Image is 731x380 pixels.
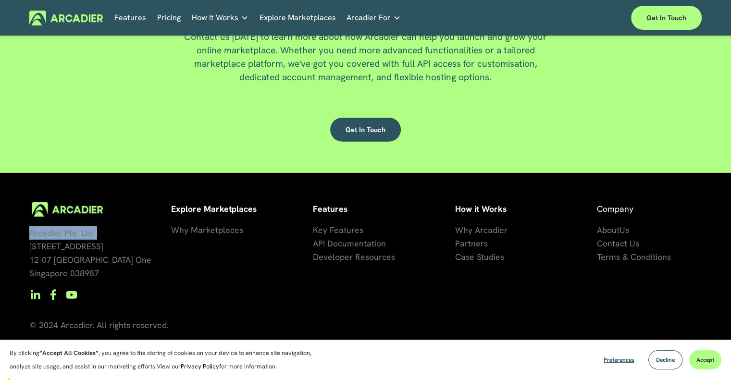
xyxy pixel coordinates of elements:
[192,11,238,25] span: How It Works
[597,238,639,249] span: Contact Us
[455,237,460,250] a: P
[10,346,322,373] p: By clicking , you agree to the storing of cookies on your device to enhance site navigation, anal...
[48,289,59,301] a: Facebook
[597,203,633,214] span: Company
[192,11,248,25] a: folder dropdown
[648,350,682,369] button: Decline
[313,223,363,237] a: Key Features
[39,349,99,357] strong: “Accept All Cookies”
[597,223,619,237] a: About
[597,251,671,262] span: Terms & Conditions
[656,356,675,364] span: Decline
[597,237,639,250] a: Contact Us
[604,356,634,364] span: Preferences
[330,118,401,142] a: Get in touch
[597,224,619,235] span: About
[466,250,504,264] a: se Studies
[260,11,336,25] a: Explore Marketplaces
[171,203,257,214] strong: Explore Marketplaces
[347,11,401,25] a: folder dropdown
[455,251,466,262] span: Ca
[29,11,103,25] img: Arcadier
[455,224,508,235] span: Why Arcadier
[29,227,151,279] span: Arcadier Pte. Ltd. [STREET_ADDRESS] 12-07 [GEOGRAPHIC_DATA] One Singapore 038987
[114,11,146,25] a: Features
[347,11,391,25] span: Arcadier For
[683,334,731,380] iframe: Chat Widget
[171,223,243,237] a: Why Marketplaces
[313,224,363,235] span: Key Features
[597,250,671,264] a: Terms & Conditions
[29,289,41,301] a: LinkedIn
[313,237,386,250] a: API Documentation
[171,224,243,235] span: Why Marketplaces
[455,238,460,249] span: P
[460,237,488,250] a: artners
[173,30,558,84] p: Contact us [DATE] to learn more about how Arcadier can help you launch and grow your online marke...
[460,238,488,249] span: artners
[596,350,642,369] button: Preferences
[313,238,386,249] span: API Documentation
[181,362,219,370] a: Privacy Policy
[313,251,395,262] span: Developer Resources
[455,203,507,214] strong: How it Works
[313,250,395,264] a: Developer Resources
[66,289,77,301] a: YouTube
[313,203,347,214] strong: Features
[455,223,508,237] a: Why Arcadier
[631,6,702,30] a: Get in touch
[157,11,181,25] a: Pricing
[455,250,466,264] a: Ca
[29,319,169,331] span: © 2024 Arcadier. All rights reserved.
[466,251,504,262] span: se Studies
[619,224,629,235] span: Us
